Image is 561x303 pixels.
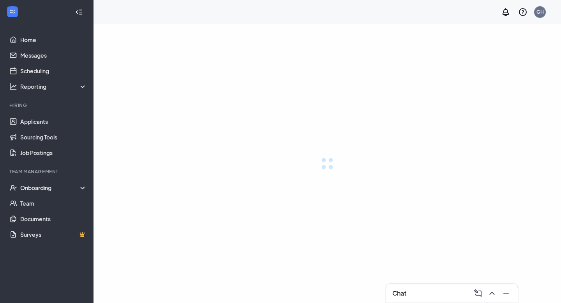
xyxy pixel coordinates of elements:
div: Onboarding [20,184,87,192]
div: GH [536,9,544,15]
svg: UserCheck [9,184,17,192]
svg: ComposeMessage [473,289,483,298]
button: ChevronUp [485,287,497,299]
a: SurveysCrown [20,227,87,242]
svg: Notifications [501,7,510,17]
a: Team [20,196,87,211]
a: Messages [20,48,87,63]
svg: QuestionInfo [518,7,527,17]
a: Applicants [20,114,87,129]
svg: Collapse [75,8,83,16]
a: Job Postings [20,145,87,160]
div: Team Management [9,168,85,175]
button: Minimize [499,287,512,299]
svg: Minimize [501,289,511,298]
a: Documents [20,211,87,227]
div: Hiring [9,102,85,109]
div: Reporting [20,83,87,90]
button: ComposeMessage [471,287,483,299]
svg: Analysis [9,83,17,90]
a: Sourcing Tools [20,129,87,145]
svg: ChevronUp [487,289,497,298]
svg: WorkstreamLogo [9,8,16,16]
a: Home [20,32,87,48]
a: Scheduling [20,63,87,79]
h3: Chat [392,289,406,298]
